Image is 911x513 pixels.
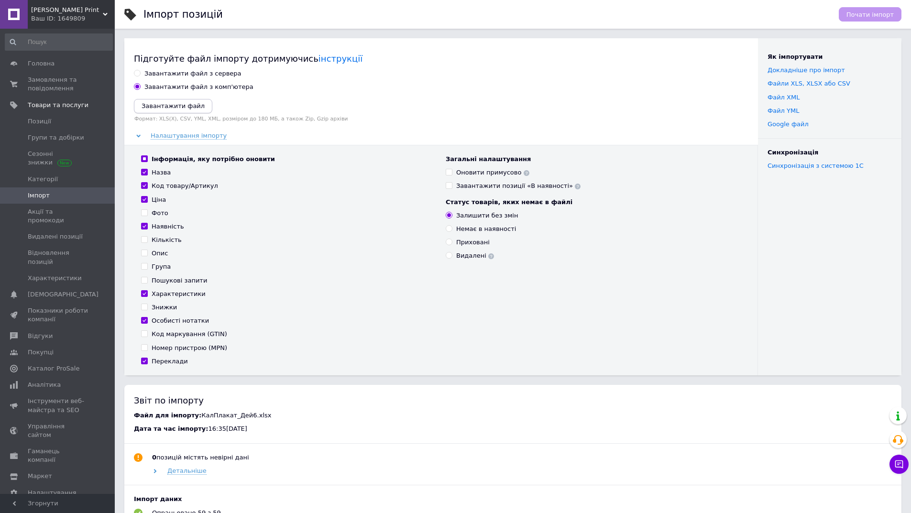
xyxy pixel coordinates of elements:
[152,182,218,190] div: Код товару/Артикул
[456,168,529,177] div: Оновити примусово
[144,69,241,78] div: Завантажити файл з сервера
[28,175,58,184] span: Категорії
[768,120,809,128] a: Google файл
[152,236,182,244] div: Кількість
[134,116,748,122] label: Формат: XLS(X), CSV, YML, XML, розміром до 180 МБ, а також Zip, Gzip архіви
[456,238,490,247] div: Приховані
[144,83,253,91] div: Завантажити файл з комп'ютера
[143,9,223,20] h1: Імпорт позицій
[134,412,201,419] span: Файл для імпорту:
[152,222,184,231] div: Наявність
[152,168,171,177] div: Назва
[28,191,50,200] span: Імпорт
[152,249,168,258] div: Опис
[152,196,166,204] div: Ціна
[134,53,748,65] div: Підготуйте файл імпорту дотримуючись
[152,303,177,312] div: Знижки
[152,276,207,285] div: Пошукові запити
[152,317,209,325] div: Особисті нотатки
[201,412,271,419] span: КалПлакат_Дей6.xlsx
[28,101,88,109] span: Товари та послуги
[28,59,55,68] span: Головна
[768,66,845,74] a: Докладніше про імпорт
[31,14,115,23] div: Ваш ID: 1649809
[152,344,227,352] div: Номер пристрою (MPN)
[768,107,799,114] a: Файл YML
[28,249,88,266] span: Відновлення позицій
[889,455,909,474] button: Чат з покупцем
[456,182,581,190] div: Завантажити позиції «В наявності»
[768,148,892,157] div: Синхронізація
[768,53,892,61] div: Як імпортувати
[134,425,208,432] span: Дата та час імпорту:
[28,150,88,167] span: Сезонні знижки
[28,447,88,464] span: Гаманець компанії
[28,422,88,439] span: Управління сайтом
[152,453,249,462] div: позицій містять невірні дані
[28,207,88,225] span: Акції та промокоди
[152,262,171,271] div: Група
[142,102,205,109] i: Завантажити файл
[456,211,518,220] div: Залишити без змін
[28,472,52,480] span: Маркет
[28,397,88,414] span: Інструменти веб-майстра та SEO
[167,467,207,475] span: Детальніше
[768,94,800,101] a: Файл XML
[31,6,103,14] span: Ramires Print
[28,381,61,389] span: Аналітика
[152,155,275,164] div: Інформація, яку потрібно оновити
[456,251,494,260] div: Видалені
[152,330,227,338] div: Код маркування (GTIN)
[134,495,892,503] div: Імпорт даних
[28,76,88,93] span: Замовлення та повідомлення
[456,225,516,233] div: Немає в наявності
[318,54,362,64] a: інструкції
[152,290,206,298] div: Характеристики
[768,80,850,87] a: Файли ХLS, XLSX або CSV
[768,162,864,169] a: Синхронізація з системою 1С
[28,117,51,126] span: Позиції
[28,489,77,497] span: Налаштування
[28,133,84,142] span: Групи та добірки
[208,425,247,432] span: 16:35[DATE]
[134,99,212,113] button: Завантажити файл
[152,209,168,218] div: Фото
[28,348,54,357] span: Покупці
[28,274,82,283] span: Характеристики
[446,155,741,164] div: Загальні налаштування
[28,306,88,324] span: Показники роботи компанії
[152,454,156,461] b: 0
[28,232,83,241] span: Видалені позиції
[151,132,227,140] span: Налаштування імпорту
[28,332,53,340] span: Відгуки
[134,394,892,406] div: Звіт по імпорту
[152,357,188,366] div: Переклади
[28,364,79,373] span: Каталог ProSale
[5,33,113,51] input: Пошук
[28,290,99,299] span: [DEMOGRAPHIC_DATA]
[446,198,741,207] div: Статус товарів, яких немає в файлі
